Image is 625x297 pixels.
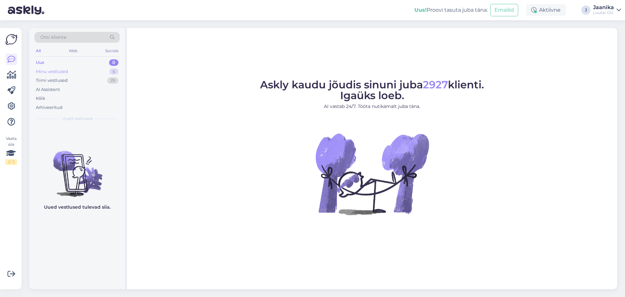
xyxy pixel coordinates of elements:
[67,47,79,55] div: Web
[490,4,518,16] button: Emailid
[109,59,118,66] div: 0
[36,86,60,93] div: AI Assistent
[414,7,427,13] b: Uus!
[36,77,68,84] div: Tiimi vestlused
[581,6,590,15] div: J
[423,78,448,91] span: 2927
[36,59,44,66] div: Uus
[593,5,621,15] a: JaanikaLuutar OÜ
[593,5,614,10] div: Jaanika
[260,78,484,102] span: Askly kaudu jõudis sinuni juba klienti. Igaüks loeb.
[62,116,92,122] span: Uued vestlused
[29,139,125,198] img: No chats
[5,33,18,46] img: Askly Logo
[109,68,118,75] div: 6
[40,34,66,41] span: Otsi kliente
[104,47,120,55] div: Socials
[5,159,17,165] div: 2 / 3
[44,204,111,211] p: Uued vestlused tulevad siia.
[107,77,118,84] div: 29
[313,115,431,232] img: No Chat active
[260,103,484,110] p: AI vastab 24/7. Tööta nutikamalt juba täna.
[593,10,614,15] div: Luutar OÜ
[414,6,488,14] div: Proovi tasuta juba täna:
[36,104,62,111] div: Arhiveeritud
[526,4,566,16] div: Aktiivne
[35,47,42,55] div: All
[5,136,17,165] div: Vaata siia
[36,68,68,75] div: Minu vestlused
[36,95,45,102] div: Kõik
